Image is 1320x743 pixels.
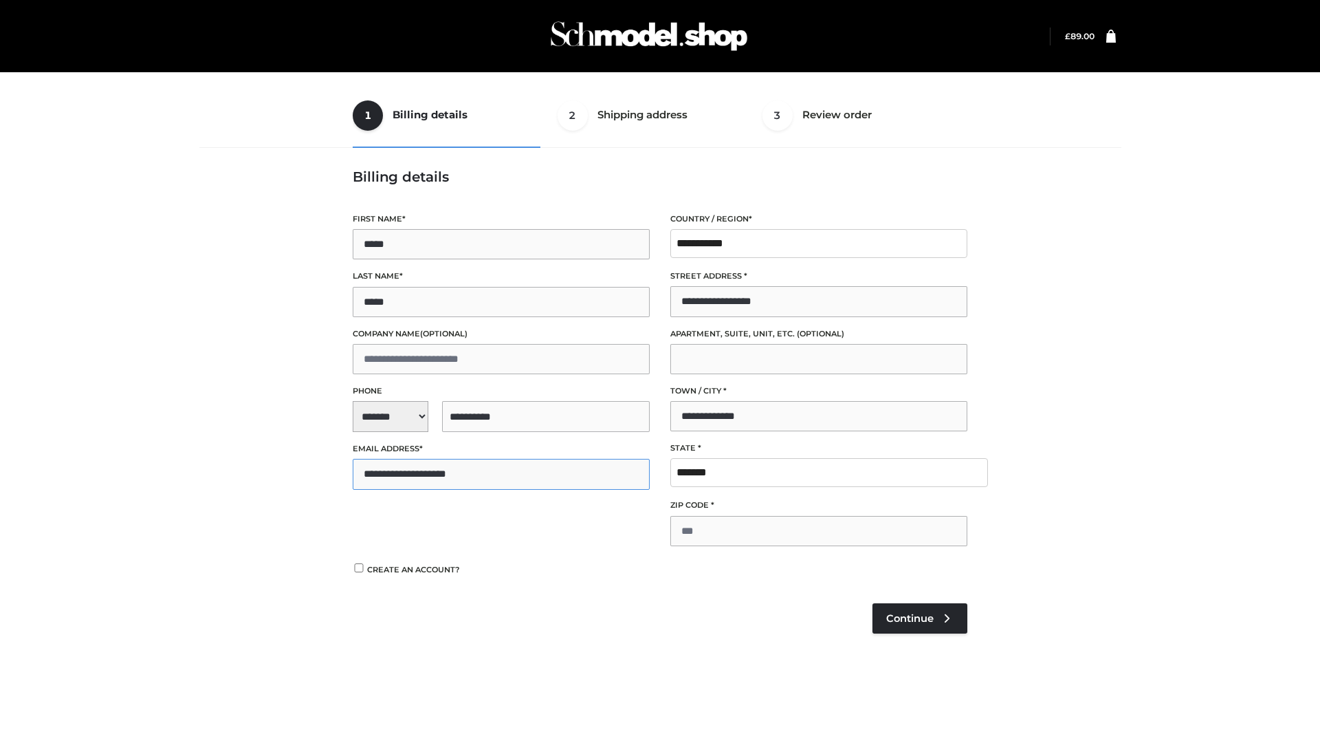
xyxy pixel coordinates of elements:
label: Street address [670,270,967,283]
label: Last name [353,270,650,283]
input: Create an account? [353,563,365,572]
label: Company name [353,327,650,341]
label: State [670,442,967,455]
label: Town / City [670,385,967,398]
span: £ [1065,31,1070,41]
span: Create an account? [367,565,460,574]
label: Apartment, suite, unit, etc. [670,327,967,341]
span: (optional) [797,329,844,338]
label: First name [353,213,650,226]
label: Country / Region [670,213,967,226]
label: Phone [353,385,650,398]
img: Schmodel Admin 964 [546,9,752,63]
a: Continue [872,603,967,634]
h3: Billing details [353,169,967,185]
a: £89.00 [1065,31,1094,41]
label: Email address [353,442,650,455]
span: (optional) [420,329,467,338]
label: ZIP Code [670,499,967,512]
bdi: 89.00 [1065,31,1094,41]
span: Continue [886,612,934,625]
